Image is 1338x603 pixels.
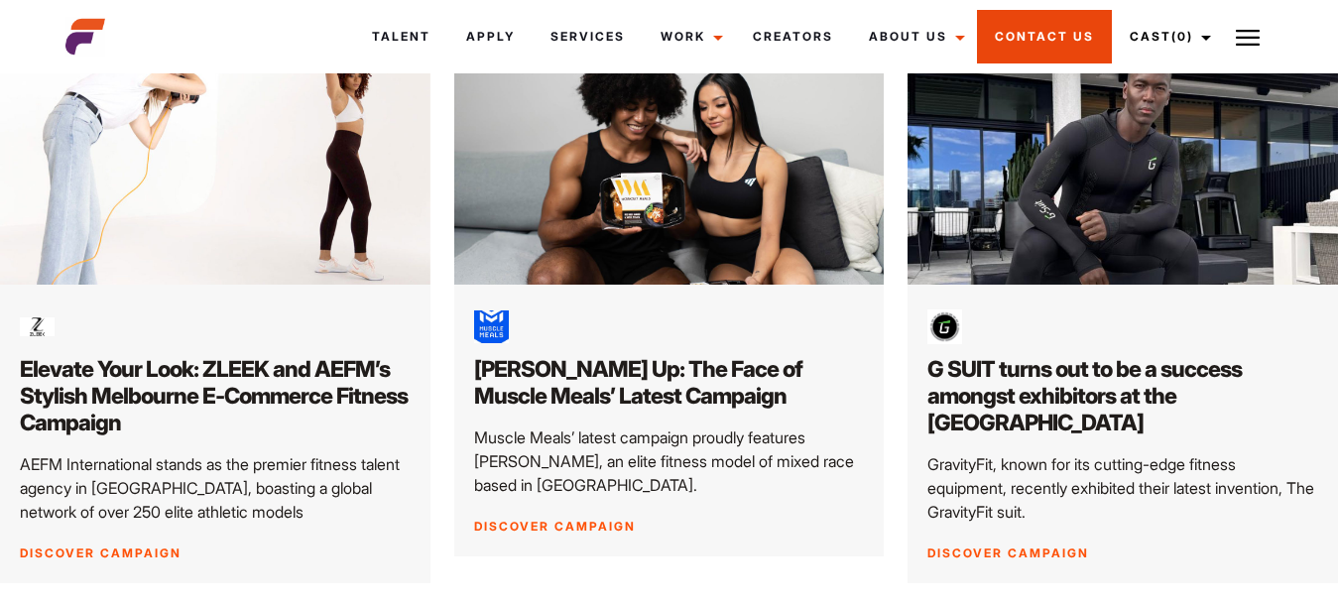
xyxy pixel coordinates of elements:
[448,10,533,63] a: Apply
[927,356,1318,436] h2: G SUIT turns out to be a success amongst exhibitors at the [GEOGRAPHIC_DATA]
[927,452,1318,524] p: GravityFit, known for its cutting-edge fitness equipment, recently exhibited their latest inventi...
[1236,26,1260,50] img: Burger icon
[20,356,411,436] h2: Elevate Your Look: ZLEEK and AEFM’s Stylish Melbourne E-Commerce Fitness Campaign
[354,10,448,63] a: Talent
[977,10,1112,63] a: Contact Us
[20,309,55,344] img: Shopify_logo_6906e8dd ff93 4dc8 8207 54bfa2bace6a
[927,309,962,344] img: images 3
[851,10,977,63] a: About Us
[1171,29,1193,44] span: (0)
[20,545,182,560] a: Discover Campaign
[643,10,735,63] a: Work
[474,425,865,497] p: Muscle Meals’ latest campaign proudly features [PERSON_NAME], an elite fitness model of mixed rac...
[65,17,105,57] img: cropped-aefm-brand-fav-22-square.png
[927,545,1089,560] a: Discover Campaign
[533,10,643,63] a: Services
[474,519,636,534] a: Discover Campaign
[1112,10,1223,63] a: Cast(0)
[454,43,885,285] img: 1 8
[735,10,851,63] a: Creators
[908,43,1338,285] img: 1@3x 21 scaled
[474,356,865,410] h2: [PERSON_NAME] Up: The Face of Muscle Meals’ Latest Campaign
[20,452,411,524] p: AEFM International stands as the premier fitness talent agency in [GEOGRAPHIC_DATA], boasting a g...
[474,309,509,344] img: images 2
